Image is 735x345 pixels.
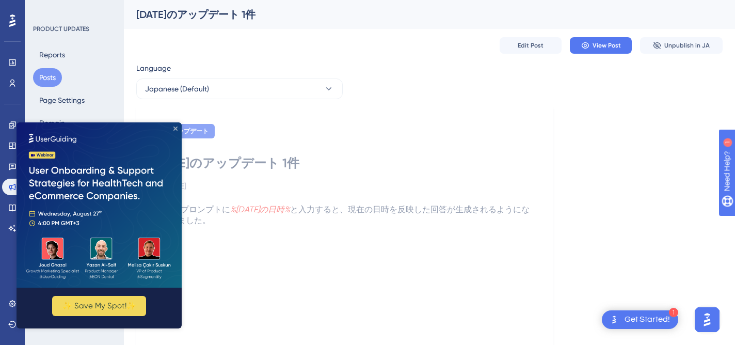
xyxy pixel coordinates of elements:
[136,62,171,74] span: Language
[593,41,621,50] span: View Post
[625,314,670,325] div: Get Started!
[664,41,710,50] span: Unpublish in JA
[72,5,75,13] div: 1
[602,310,678,329] div: Open Get Started! checklist, remaining modules: 1
[500,37,562,54] button: Edit Post
[230,205,290,214] em: %[DATE]の日時%
[33,25,89,33] div: PRODUCT UPDATES
[145,83,209,95] span: Japanese (Default)
[153,124,215,138] div: 機能アップデート
[640,37,723,54] button: Unpublish in JA
[518,41,544,50] span: Edit Post
[181,205,230,214] span: プロンプトに
[136,7,697,22] div: [DATE]のアップデート 1件
[570,37,632,54] button: View Post
[36,174,130,194] button: ✨ Save My Spot!✨
[608,313,620,326] img: launcher-image-alternative-text
[33,45,71,64] button: Reports
[669,308,678,317] div: 1
[153,155,537,171] div: [DATE]のアップデート 1件
[33,68,62,87] button: Posts
[33,114,71,132] button: Domain
[157,4,161,8] div: Close Preview
[692,304,723,335] iframe: UserGuiding AI Assistant Launcher
[24,3,65,15] span: Need Help?
[136,79,343,99] button: Japanese (Default)
[169,205,530,225] span: と入力すると、現在の日時を反映した回答が生成されるようになりました。
[33,91,91,109] button: Page Settings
